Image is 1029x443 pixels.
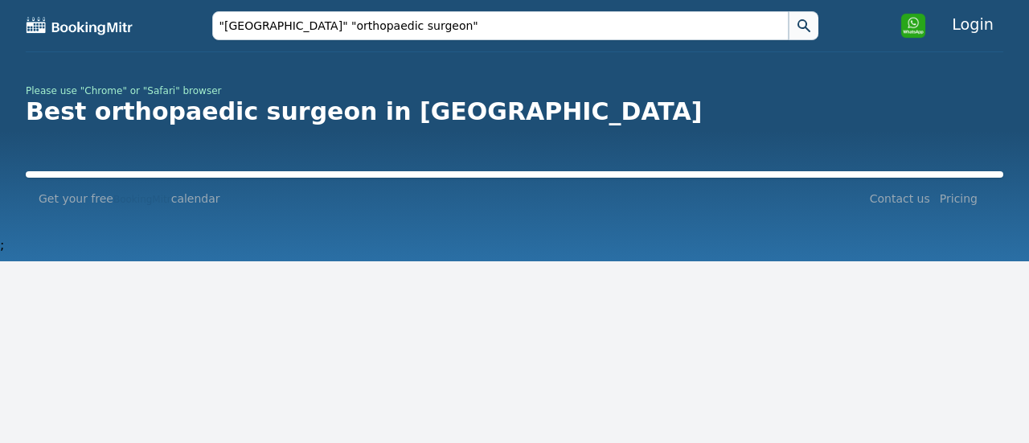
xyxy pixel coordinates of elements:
[113,194,171,205] span: BookingMitr
[26,16,133,35] img: BookingMitr
[942,9,1003,40] a: Login
[26,97,1003,126] h1: Best orthopaedic surgeon in [GEOGRAPHIC_DATA]
[212,11,789,40] input: Search
[26,84,1003,97] p: Please use "Chrome" or "Safari" browser
[900,13,926,39] img: Click to open WhatsApp
[870,192,930,205] a: Contact us
[39,191,220,207] a: Get your freeBookingMitrcalendar
[940,192,978,205] a: Pricing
